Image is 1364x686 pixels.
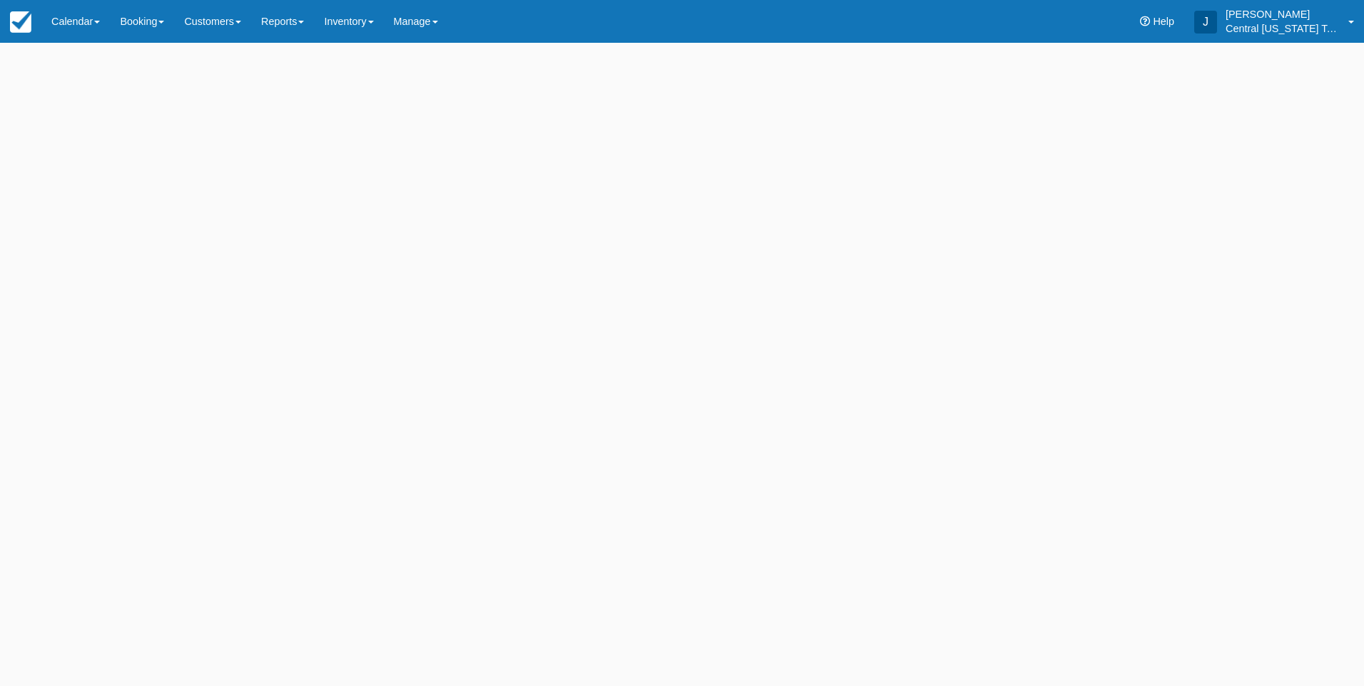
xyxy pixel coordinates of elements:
span: Help [1153,16,1174,27]
p: Central [US_STATE] Tours [1226,21,1340,36]
img: checkfront-main-nav-mini-logo.png [10,11,31,33]
i: Help [1140,16,1150,26]
div: J [1194,11,1217,34]
p: [PERSON_NAME] [1226,7,1340,21]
